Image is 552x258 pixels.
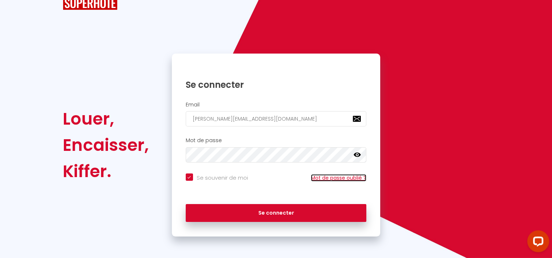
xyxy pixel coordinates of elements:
h1: Se connecter [186,79,367,90]
button: Se connecter [186,204,367,222]
input: Ton Email [186,111,367,126]
h2: Mot de passe [186,137,367,144]
div: Encaisser, [63,132,149,158]
a: Mot de passe oublié ? [311,174,366,181]
iframe: LiveChat chat widget [521,227,552,258]
div: Louer, [63,106,149,132]
h2: Email [186,102,367,108]
div: Kiffer. [63,158,149,184]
